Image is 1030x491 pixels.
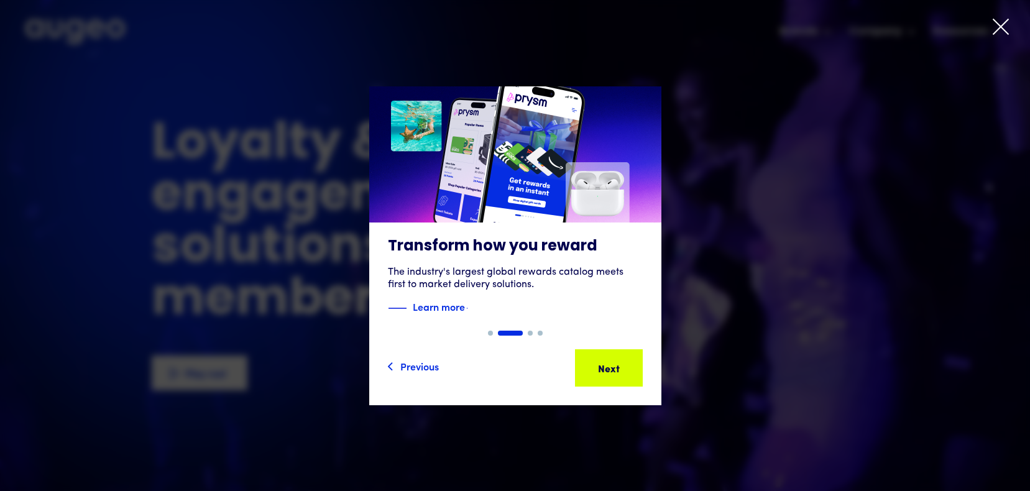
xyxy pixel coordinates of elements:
[488,331,493,336] div: Show slide 1 of 4
[538,331,543,336] div: Show slide 4 of 4
[400,359,439,374] div: Previous
[369,86,661,331] a: Transform how you rewardThe industry's largest global rewards catalog meets first to market deliv...
[466,301,485,316] img: Blue text arrow
[388,237,643,256] h3: Transform how you reward
[575,349,643,387] a: Next
[388,266,643,291] div: The industry's largest global rewards catalog meets first to market delivery solutions.
[528,331,533,336] div: Show slide 3 of 4
[498,331,523,336] div: Show slide 2 of 4
[413,300,465,313] strong: Learn more
[388,301,407,316] img: Blue decorative line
